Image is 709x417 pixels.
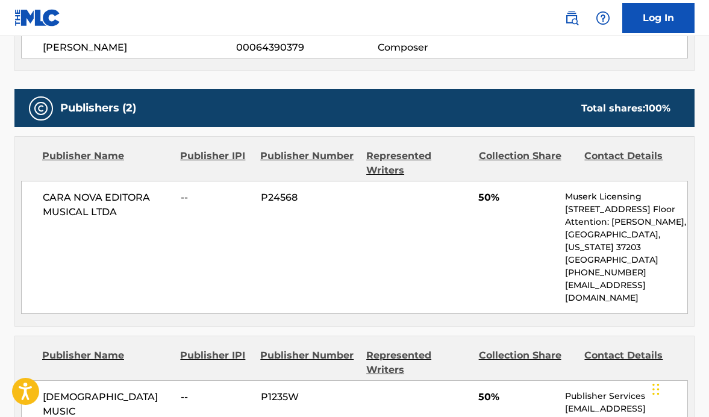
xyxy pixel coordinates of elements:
[645,102,670,114] span: 100 %
[43,190,172,219] span: CARA NOVA EDITORA MUSICAL LTDA
[565,266,687,279] p: [PHONE_NUMBER]
[584,149,681,178] div: Contact Details
[378,40,507,55] span: Composer
[479,348,576,377] div: Collection Share
[366,149,470,178] div: Represented Writers
[478,390,555,404] span: 50%
[479,149,576,178] div: Collection Share
[565,279,687,304] p: [EMAIL_ADDRESS][DOMAIN_NAME]
[60,101,136,115] h5: Publishers (2)
[181,190,252,205] span: --
[564,11,579,25] img: search
[565,254,687,266] p: [GEOGRAPHIC_DATA]
[14,9,61,27] img: MLC Logo
[596,11,610,25] img: help
[34,101,48,116] img: Publishers
[581,101,670,116] div: Total shares:
[565,203,687,228] p: [STREET_ADDRESS] Floor Attention: [PERSON_NAME],
[565,190,687,203] p: Muserk Licensing
[584,348,681,377] div: Contact Details
[591,6,615,30] div: Help
[180,348,251,377] div: Publisher IPI
[261,390,358,404] span: P1235W
[366,348,470,377] div: Represented Writers
[181,390,252,404] span: --
[260,348,357,377] div: Publisher Number
[260,149,357,178] div: Publisher Number
[180,149,251,178] div: Publisher IPI
[565,228,687,254] p: [GEOGRAPHIC_DATA], [US_STATE] 37203
[560,6,584,30] a: Public Search
[649,359,709,417] iframe: Chat Widget
[622,3,695,33] a: Log In
[236,40,378,55] span: 00064390379
[652,371,660,407] div: Drag
[565,390,687,403] p: Publisher Services
[42,348,171,377] div: Publisher Name
[42,149,171,178] div: Publisher Name
[478,190,555,205] span: 50%
[261,190,358,205] span: P24568
[43,40,236,55] span: [PERSON_NAME]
